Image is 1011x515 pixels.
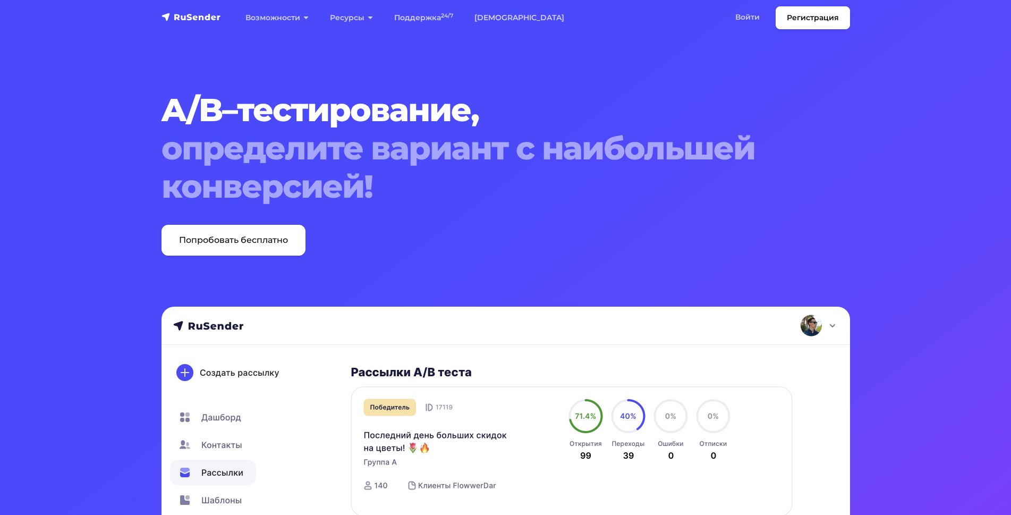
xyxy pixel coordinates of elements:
span: определите вариант с наибольшей конверсией! [162,129,792,206]
a: Поддержка24/7 [384,7,464,29]
a: Ресурсы [319,7,384,29]
a: Попробовать бесплатно [162,225,305,256]
sup: 24/7 [441,12,453,19]
a: [DEMOGRAPHIC_DATA] [464,7,575,29]
img: RuSender [162,12,221,22]
a: Войти [725,6,770,28]
a: Возможности [235,7,319,29]
a: Регистрация [776,6,850,29]
h1: A/B–тестирование, [162,91,792,206]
